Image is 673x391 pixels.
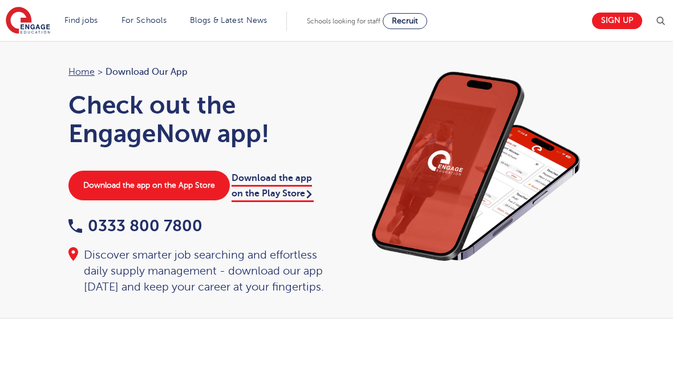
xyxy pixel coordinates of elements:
span: > [98,67,103,77]
a: Download the app on the Play Store [232,173,314,201]
a: Sign up [592,13,642,29]
a: 0333 800 7800 [68,217,202,235]
div: Discover smarter job searching and effortless daily supply management - download our app [DATE] a... [68,247,325,295]
img: Engage Education [6,7,50,35]
a: Home [68,67,95,77]
a: Find jobs [64,16,98,25]
span: Schools looking for staff [307,17,380,25]
nav: breadcrumb [68,65,325,79]
a: Recruit [383,13,427,29]
span: Download our app [106,65,188,79]
a: Blogs & Latest News [190,16,267,25]
a: For Schools [121,16,167,25]
span: Recruit [392,17,418,25]
h1: Check out the EngageNow app! [68,91,325,148]
a: Download the app on the App Store [68,171,230,200]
